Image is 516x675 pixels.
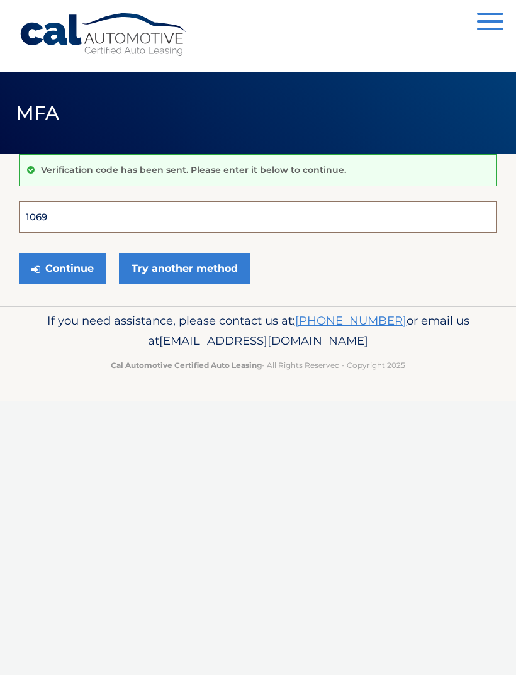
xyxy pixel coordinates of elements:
[119,253,250,284] a: Try another method
[159,333,368,348] span: [EMAIL_ADDRESS][DOMAIN_NAME]
[111,360,262,370] strong: Cal Automotive Certified Auto Leasing
[19,311,497,351] p: If you need assistance, please contact us at: or email us at
[19,201,497,233] input: Verification Code
[477,13,503,33] button: Menu
[41,164,346,176] p: Verification code has been sent. Please enter it below to continue.
[19,13,189,57] a: Cal Automotive
[295,313,407,328] a: [PHONE_NUMBER]
[16,101,60,125] span: MFA
[19,359,497,372] p: - All Rights Reserved - Copyright 2025
[19,253,106,284] button: Continue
